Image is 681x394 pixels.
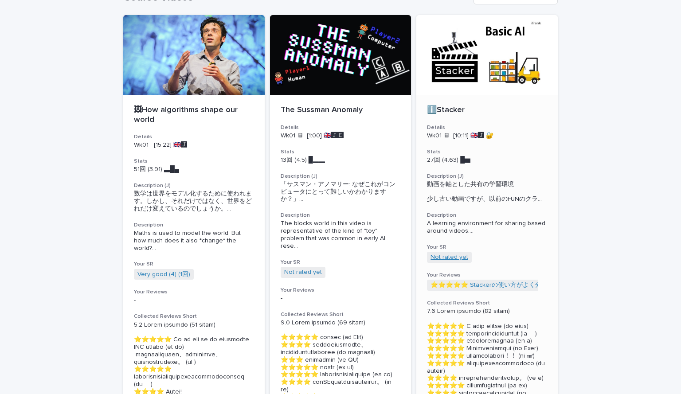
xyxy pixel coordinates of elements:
h3: Details [134,133,254,140]
h3: Description (J) [281,173,401,180]
span: 動画を軸とした共有の学習環境 少し古い動画ですが、以前のFUNのクラ ... [427,181,547,203]
span: Maths is used to model the world. But how much does it also *change* the world? ... [134,230,254,252]
p: - [281,295,401,302]
p: 27回 (4.63) █▆ [427,156,547,164]
span: 「サスマン・アノマリー: なぜこれがコンピュータにとって難しいかわかりますか？」 ... [281,181,401,203]
h3: Description [281,212,401,219]
h3: Details [281,124,401,131]
p: Wk01 🖥 [1:00] 🇬🇧🅹️🅴️ [281,132,401,140]
p: Wk01 [15:22] 🇬🇧🅹️ [134,141,254,149]
div: 「サスマン・アノマリー: なぜこれがコンピュータにとって難しいかわかりますか？」 この動画に登場するブロックの世界は、初期のAI研究でよく見られた「おもちゃ」のように身近な問題の代表です。 サス... [281,181,401,203]
h3: Your SR [134,261,254,268]
p: The Sussman Anomaly [281,105,401,115]
p: Wk01 🖥 [10:11] 🇬🇧🅹️ 🔐 [427,132,547,140]
h3: Stats [427,148,547,156]
a: Not rated yet [284,269,322,276]
div: 数学は世界をモデル化するために使われます。しかし、それだけではなく、世界をどれだけ変えているのでしょうか。 ブラックボックス」という言葉を耳にすることがありますが、これは実際には理解できない方法... [134,190,254,212]
a: ⭐️⭐️⭐️⭐️⭐️ Stackerの使い方がよく分かった！ (by da) [431,281,587,289]
p: 51回 (3.91) ▃█▄ [134,166,254,173]
p: - [134,297,254,304]
h3: Your SR [281,259,401,266]
h3: Stats [134,158,254,165]
p: 🖼How algorithms shape our world [134,105,254,125]
h3: Your Reviews [134,289,254,296]
h3: Collected Reviews Short [134,313,254,320]
p: ℹ️Stacker [427,105,547,115]
h3: Your Reviews [427,272,547,279]
h3: Stats [281,148,401,156]
h3: Details [427,124,547,131]
p: 13回 (4.5) █▂▂ [281,156,401,164]
h3: Your Reviews [281,287,401,294]
div: 動画を軸とした共有の学習環境 少し古い動画ですが、以前のFUNのクラスシステム「manaba」をご覧いただけます。 0:00 Stackerを用いる理由 0:52 講義の検索方法 1:09 学習... [427,181,547,203]
span: The blocks world in this video is representative of the kind of "toy" problem that was common in ... [281,220,401,250]
span: A learning environment for sharing based around videos. ... [427,220,547,235]
h3: Collected Reviews Short [281,311,401,318]
a: Not rated yet [431,254,468,261]
div: Maths is used to model the world. But how much does it also *change* the world? You will hear the... [134,230,254,252]
a: Very good (4) (1回) [137,271,190,278]
h3: Description (J) [427,173,547,180]
h3: Description [427,212,547,219]
h3: Description [134,222,254,229]
span: 数学は世界をモデル化するために使われます。しかし、それだけではなく、世界をどれだけ変えているのでしょうか。 ... [134,190,254,212]
h3: Collected Reviews Short [427,300,547,307]
div: A learning environment for sharing based around videos. The video is a little old, and you can se... [427,220,547,235]
h3: Your SR [427,244,547,251]
h3: Description (J) [134,182,254,189]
